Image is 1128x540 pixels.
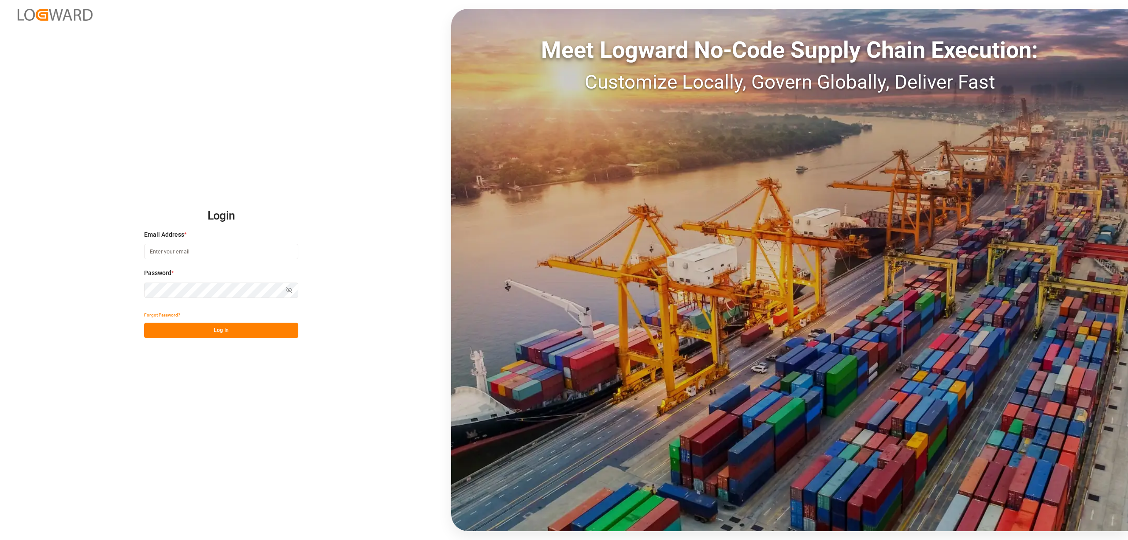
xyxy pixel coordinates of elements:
div: Meet Logward No-Code Supply Chain Execution: [451,33,1128,67]
h2: Login [144,202,298,230]
span: Email Address [144,230,184,239]
div: Customize Locally, Govern Globally, Deliver Fast [451,67,1128,97]
button: Log In [144,323,298,338]
img: Logward_new_orange.png [18,9,93,21]
input: Enter your email [144,244,298,259]
span: Password [144,268,171,278]
button: Forgot Password? [144,307,180,323]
